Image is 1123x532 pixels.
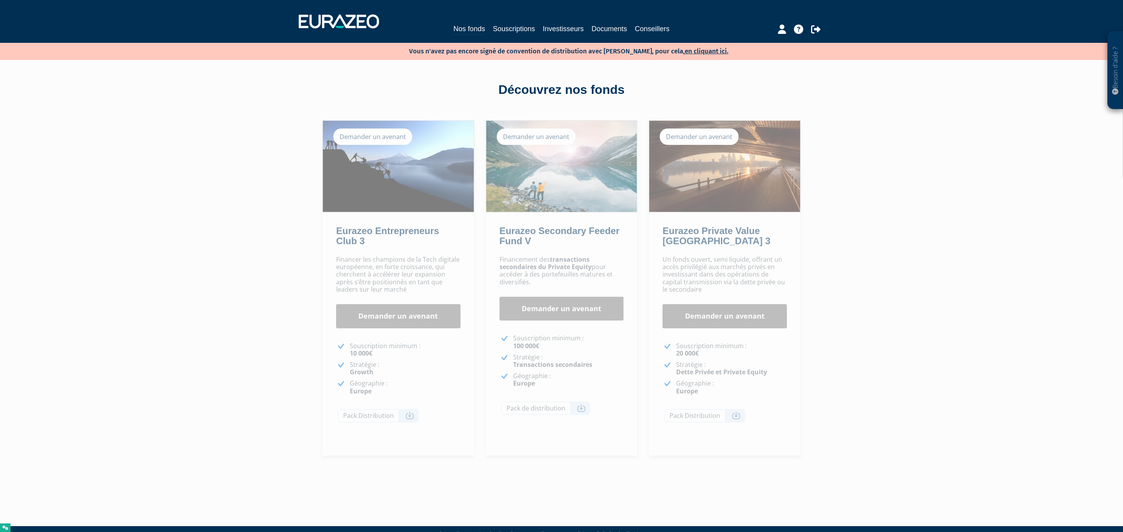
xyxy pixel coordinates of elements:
a: Conseillers [635,23,670,34]
a: Souscriptions [493,23,535,34]
img: 1732889491-logotype_eurazeo_blanc_rvb.png [299,14,379,28]
strong: Growth [350,368,374,376]
div: Demander un avenant [497,129,576,145]
img: Eurazeo Entrepreneurs Club 3 [323,121,474,212]
p: Besoin d'aide ? [1111,35,1120,106]
strong: Dette Privée et Private Equity [676,368,767,376]
p: Financement des pour accéder à des portefeuilles matures et diversifiés. [500,256,624,286]
p: Souscription minimum : [350,342,461,357]
p: Stratégie : [513,354,624,368]
p: Financer les champions de la Tech digitale européenne, en forte croissance, qui cherchent à accél... [336,256,461,293]
a: Nos fonds [453,23,485,35]
p: Géographie : [513,372,624,387]
a: Pack Distribution [664,409,745,423]
p: Vous n'avez pas encore signé de convention de distribution avec [PERSON_NAME], pour cela, [386,45,728,56]
strong: 100 000€ [513,342,539,350]
a: Eurazeo Private Value [GEOGRAPHIC_DATA] 3 [662,225,770,246]
strong: Europe [676,387,698,395]
div: Découvrez nos fonds [339,81,784,99]
a: en cliquant ici. [685,47,728,55]
a: Documents [592,23,627,34]
a: Eurazeo Secondary Feeder Fund V [500,225,620,246]
img: Eurazeo Private Value Europe 3 [649,121,800,212]
a: Demander un avenant [500,297,624,321]
strong: Transactions secondaires [513,360,592,369]
strong: Europe [513,379,535,388]
a: Demander un avenant [662,304,787,328]
a: Eurazeo Entrepreneurs Club 3 [336,225,439,246]
strong: Europe [350,387,372,395]
p: Un fonds ouvert, semi liquide, offrant un accès privilégié aux marchés privés en investissant dan... [662,256,787,293]
div: Demander un avenant [660,129,739,145]
p: Souscription minimum : [513,335,624,349]
div: Demander un avenant [333,129,412,145]
a: Demander un avenant [336,304,461,328]
p: Souscription minimum : [676,342,787,357]
p: Géographie : [676,380,787,395]
a: Pack Distribution [338,409,419,423]
p: Stratégie : [676,361,787,376]
strong: transactions secondaires du Private Equity [500,255,592,271]
p: Géographie : [350,380,461,395]
a: Investisseurs [543,23,584,34]
strong: 10 000€ [350,349,372,358]
p: Stratégie : [350,361,461,376]
img: Eurazeo Secondary Feeder Fund V [486,121,637,212]
strong: 20 000€ [676,349,699,358]
a: Pack de distribution [501,402,590,415]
